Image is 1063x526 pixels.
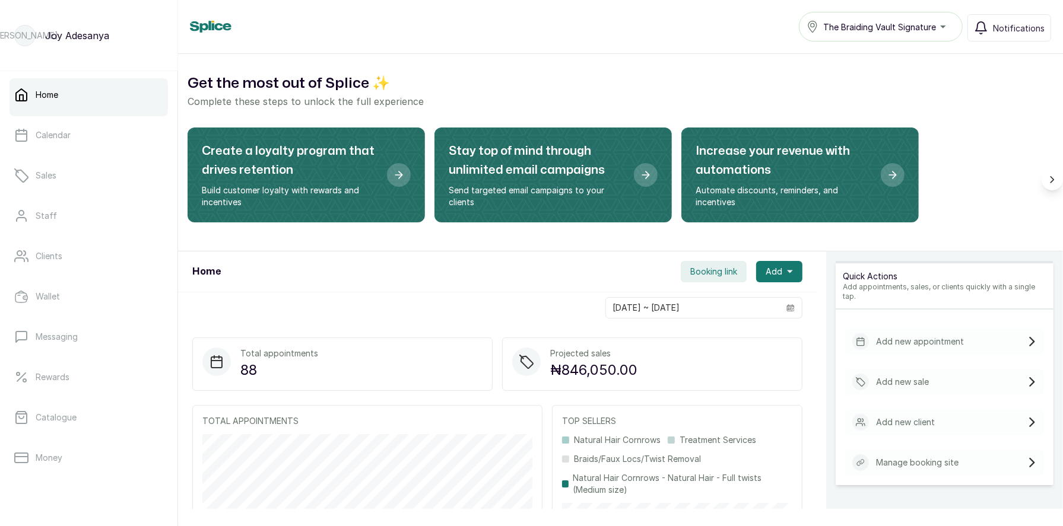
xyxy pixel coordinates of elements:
p: Joy Adesanya [45,28,109,43]
p: Quick Actions [843,270,1046,282]
div: Stay top of mind through unlimited email campaigns [434,127,672,222]
p: Automate discounts, reminders, and incentives [696,184,871,208]
button: Notifications [967,14,1051,42]
p: TOTAL APPOINTMENTS [202,415,532,427]
h2: Create a loyalty program that drives retention [202,142,377,180]
p: Messaging [36,331,78,343]
p: Staff [36,210,57,222]
p: Add new appointment [876,336,964,348]
a: Staff [9,199,168,232]
p: Catalogue [36,412,77,423]
p: Money [36,452,62,464]
a: Money [9,441,168,474]
button: Add [756,261,802,282]
p: 88 [240,359,318,381]
p: Add new sale [876,376,929,388]
span: The Braiding Vault Signature [823,21,936,33]
h1: Home [192,264,221,279]
p: Treatment Services [680,434,756,446]
p: Manage booking site [876,457,959,468]
a: Rewards [9,361,168,394]
p: Send targeted email campaigns to your clients [449,184,624,208]
a: Wallet [9,280,168,313]
div: Create a loyalty program that drives retention [188,127,425,222]
p: Sales [36,170,56,181]
p: Complete these steps to unlock the full experience [188,94,1054,109]
h2: Get the most out of Splice ✨ [188,73,1054,94]
button: The Braiding Vault Signature [799,12,963,42]
button: Scroll right [1042,169,1063,190]
p: TOP SELLERS [562,415,792,427]
a: Messaging [9,320,168,353]
p: Build customer loyalty with rewards and incentives [202,184,377,208]
button: Booking link [681,261,747,282]
a: Sales [9,159,168,192]
p: ₦846,050.00 [550,359,637,381]
div: Increase your revenue with automations [681,127,919,222]
p: Home [36,89,58,101]
p: Calendar [36,129,71,141]
p: Projected sales [550,348,637,359]
a: Calendar [9,119,168,152]
span: Booking link [690,266,737,278]
a: Home [9,78,168,111]
p: Total appointments [240,348,318,359]
a: Clients [9,240,168,273]
p: Clients [36,250,62,262]
p: Braids/Faux Locs/Twist Removal [574,453,701,465]
h2: Increase your revenue with automations [696,142,871,180]
p: Natural Hair Cornrows [574,434,661,446]
a: Reports [9,482,168,515]
p: Rewards [36,371,69,383]
p: Wallet [36,291,60,302]
span: Add [766,266,782,278]
svg: calendar [786,304,795,312]
a: Catalogue [9,401,168,434]
h2: Stay top of mind through unlimited email campaigns [449,142,624,180]
input: Select date [606,298,779,318]
p: Natural Hair Cornrows - Natural Hair - Full twists (Medium size) [573,472,792,496]
p: Add appointments, sales, or clients quickly with a single tap. [843,282,1046,301]
span: Notifications [993,22,1045,34]
p: Add new client [876,416,935,428]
